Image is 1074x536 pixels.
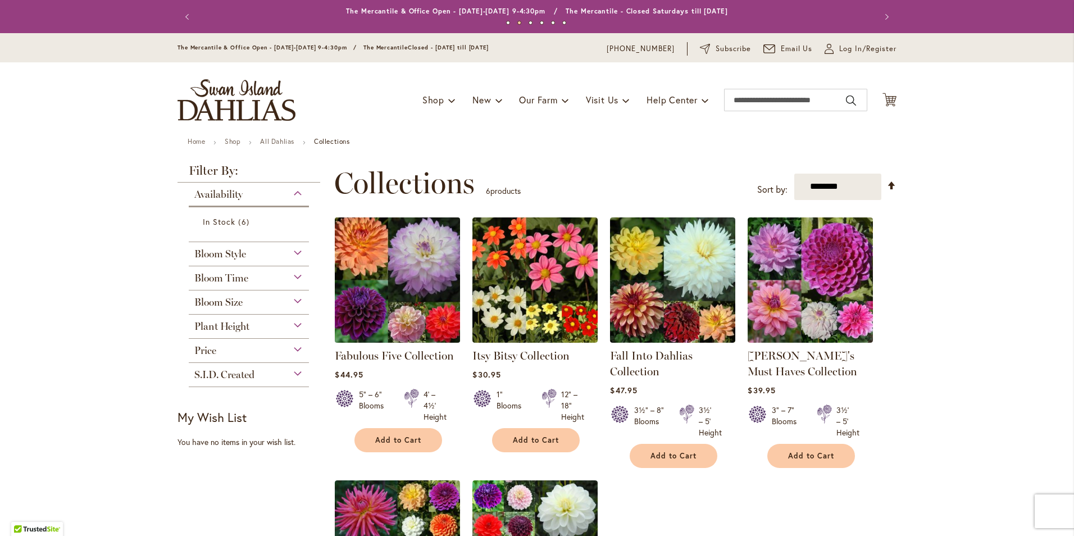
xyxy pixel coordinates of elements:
span: Our Farm [519,94,557,106]
span: Visit Us [586,94,618,106]
span: Subscribe [716,43,751,54]
a: Home [188,137,205,146]
button: 5 of 6 [551,21,555,25]
a: Fall Into Dahlias Collection [610,334,735,345]
a: Heather's Must Haves Collection [748,334,873,345]
div: You have no items in your wish list. [178,437,327,448]
a: Itsy Bitsy Collection [472,349,570,362]
span: Plant Height [194,320,249,333]
span: Log In/Register [839,43,896,54]
div: 5" – 6" Blooms [359,389,390,423]
span: Add to Cart [788,451,834,461]
button: Next [874,6,896,28]
div: 3½" – 8" Blooms [634,405,666,438]
span: Shop [422,94,444,106]
a: Shop [225,137,240,146]
a: [PHONE_NUMBER] [607,43,675,54]
span: $44.95 [335,369,363,380]
a: All Dahlias [260,137,294,146]
a: Email Us [763,43,813,54]
a: Itsy Bitsy Collection [472,334,598,345]
span: 6 [238,216,252,228]
strong: Collections [314,137,350,146]
button: 4 of 6 [540,21,544,25]
p: products [486,182,521,200]
button: 3 of 6 [529,21,533,25]
span: Add to Cart [375,435,421,445]
a: Subscribe [700,43,751,54]
a: Fabulous Five Collection [335,349,454,362]
button: 6 of 6 [562,21,566,25]
a: store logo [178,79,295,121]
button: 1 of 6 [506,21,510,25]
span: 6 [486,185,490,196]
div: 3½' – 5' Height [836,405,859,438]
span: Add to Cart [513,435,559,445]
iframe: Launch Accessibility Center [8,496,40,528]
span: In Stock [203,216,235,227]
a: Fall Into Dahlias Collection [610,349,693,378]
span: S.I.D. Created [194,369,254,381]
span: Help Center [647,94,698,106]
div: 3½' – 5' Height [699,405,722,438]
button: 2 of 6 [517,21,521,25]
button: Add to Cart [492,428,580,452]
img: Heather's Must Haves Collection [748,217,873,343]
a: [PERSON_NAME]'s Must Haves Collection [748,349,857,378]
a: The Mercantile & Office Open - [DATE]-[DATE] 9-4:30pm / The Mercantile - Closed Saturdays till [D... [346,7,728,15]
span: Email Us [781,43,813,54]
span: Availability [194,188,243,201]
span: $39.95 [748,385,775,396]
img: Itsy Bitsy Collection [472,217,598,343]
div: 4' – 4½' Height [424,389,447,423]
div: 1" Blooms [497,389,528,423]
button: Add to Cart [630,444,717,468]
a: Log In/Register [825,43,896,54]
label: Sort by: [757,179,788,200]
strong: Filter By: [178,165,320,183]
a: Fabulous Five Collection [335,334,460,345]
span: $47.95 [610,385,637,396]
div: 12" – 18" Height [561,389,584,423]
span: Closed - [DATE] till [DATE] [408,44,489,51]
img: Fabulous Five Collection [332,214,463,346]
button: Previous [178,6,200,28]
span: Price [194,344,216,357]
a: In Stock 6 [203,216,298,228]
span: Bloom Time [194,272,248,284]
span: $30.95 [472,369,500,380]
span: New [472,94,491,106]
div: 3" – 7" Blooms [772,405,803,438]
span: Bloom Style [194,248,246,260]
strong: My Wish List [178,409,247,425]
span: Bloom Size [194,296,243,308]
button: Add to Cart [354,428,442,452]
img: Fall Into Dahlias Collection [610,217,735,343]
span: Collections [334,166,475,200]
span: Add to Cart [650,451,697,461]
span: The Mercantile & Office Open - [DATE]-[DATE] 9-4:30pm / The Mercantile [178,44,408,51]
button: Add to Cart [767,444,855,468]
